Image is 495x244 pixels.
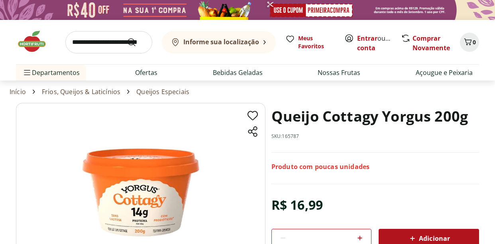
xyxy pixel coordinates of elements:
[416,68,473,77] a: Açougue e Peixaria
[357,34,401,52] a: Criar conta
[42,88,120,95] a: Frios, Queijos & Laticínios
[357,33,393,53] span: ou
[473,38,476,46] span: 0
[135,68,157,77] a: Ofertas
[10,88,26,95] a: Início
[357,34,377,43] a: Entrar
[271,162,369,171] p: Produto com poucas unidades
[271,103,468,130] h1: Queijo Cottagy Yorgus 200g
[318,68,360,77] a: Nossas Frutas
[22,63,32,82] button: Menu
[136,88,189,95] a: Queijos Especiais
[298,34,335,50] span: Meus Favoritos
[460,33,479,52] button: Carrinho
[127,37,146,47] button: Submit Search
[412,34,450,52] a: Comprar Novamente
[213,68,263,77] a: Bebidas Geladas
[183,37,259,46] b: Informe sua localização
[65,31,152,53] input: search
[408,234,450,243] span: Adicionar
[162,31,276,53] button: Informe sua localização
[271,133,299,140] p: SKU: 165787
[16,30,56,53] img: Hortifruti
[22,63,80,82] span: Departamentos
[271,194,323,216] div: R$ 16,99
[285,34,335,50] a: Meus Favoritos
